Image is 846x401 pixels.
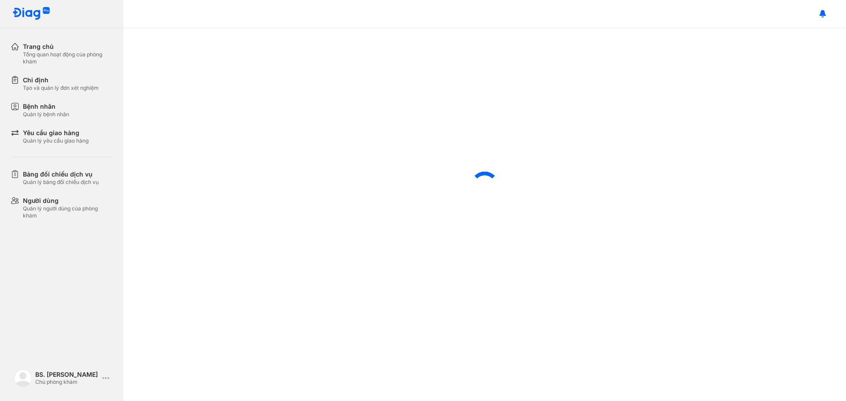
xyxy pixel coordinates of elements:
div: BS. [PERSON_NAME] [35,371,99,379]
div: Bảng đối chiếu dịch vụ [23,170,99,179]
div: Chủ phòng khám [35,379,99,386]
div: Quản lý yêu cầu giao hàng [23,137,89,144]
div: Quản lý người dùng của phòng khám [23,205,113,219]
div: Bệnh nhân [23,102,69,111]
div: Tạo và quản lý đơn xét nghiệm [23,85,99,92]
div: Tổng quan hoạt động của phòng khám [23,51,113,65]
div: Quản lý bảng đối chiếu dịch vụ [23,179,99,186]
div: Quản lý bệnh nhân [23,111,69,118]
div: Người dùng [23,196,113,205]
div: Chỉ định [23,76,99,85]
img: logo [12,7,50,21]
div: Yêu cầu giao hàng [23,129,89,137]
img: logo [14,369,32,387]
div: Trang chủ [23,42,113,51]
